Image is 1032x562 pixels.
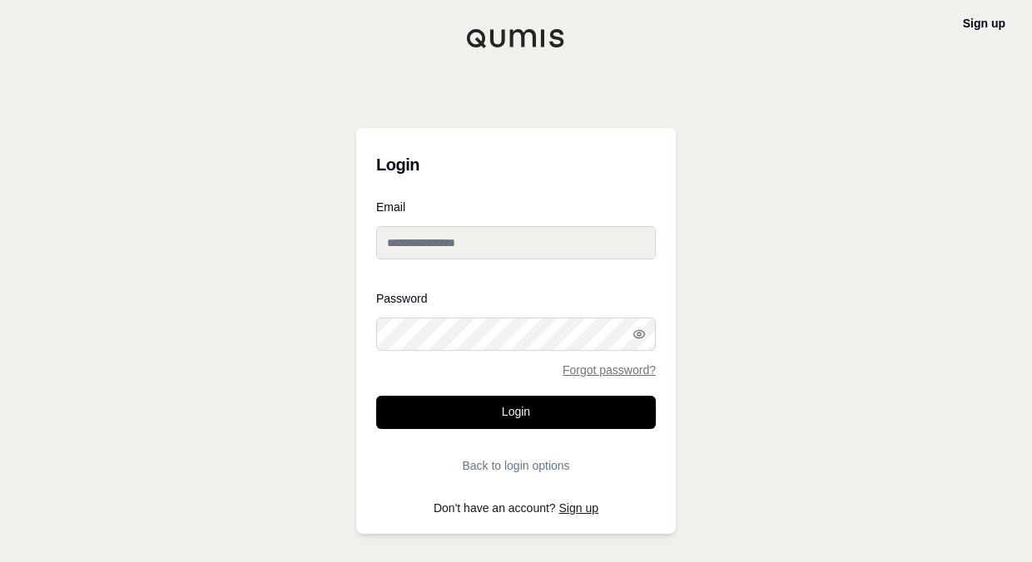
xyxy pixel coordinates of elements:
[466,28,566,48] img: Qumis
[376,449,656,482] button: Back to login options
[376,201,656,213] label: Email
[559,501,598,515] a: Sign up
[963,17,1005,30] a: Sign up
[376,502,656,514] p: Don't have an account?
[376,396,656,429] button: Login
[376,148,656,181] h3: Login
[563,364,656,376] a: Forgot password?
[376,293,656,304] label: Password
